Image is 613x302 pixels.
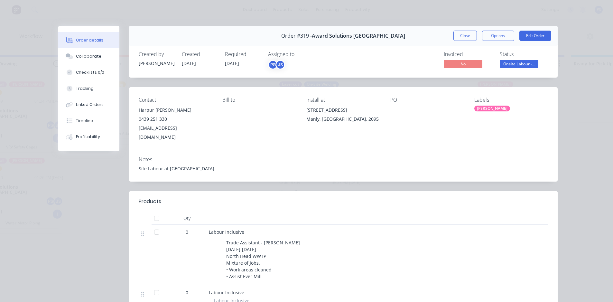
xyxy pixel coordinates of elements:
span: Onsite Labour -... [500,60,538,68]
div: Order details [76,37,103,43]
div: Status [500,51,548,57]
button: Close [453,31,477,41]
div: Checklists 0/0 [76,70,104,75]
div: Products [139,198,161,205]
div: Assigned to [268,51,332,57]
div: Labels [474,97,548,103]
button: Timeline [58,113,119,129]
div: Trade Assistant - [PERSON_NAME] [DATE]-[DATE] North Head WWTP Mixture of Jobs. • Work areas clean... [224,238,302,281]
span: Labour Inclusive [209,289,244,296]
button: Checklists 0/0 [58,64,119,80]
button: Profitability [58,129,119,145]
span: [DATE] [225,60,239,66]
button: Collaborate [58,48,119,64]
div: [EMAIL_ADDRESS][DOMAIN_NAME] [139,124,212,142]
button: PSJS [268,60,285,70]
div: PO [390,97,464,103]
div: Site Labour at [GEOGRAPHIC_DATA] [139,165,548,172]
div: Created [182,51,217,57]
span: Order #319 - [281,33,312,39]
div: 0439 251 330 [139,115,212,124]
div: Required [225,51,260,57]
span: [DATE] [182,60,196,66]
div: PS [268,60,278,70]
div: Notes [139,156,548,163]
span: Labour Inclusive [209,229,244,235]
div: Collaborate [76,53,101,59]
button: Options [482,31,514,41]
div: Profitability [76,134,100,140]
div: Harpur [PERSON_NAME] [139,106,212,115]
div: Manly, [GEOGRAPHIC_DATA], 2095 [306,115,380,124]
span: 0 [186,289,188,296]
button: Edit Order [519,31,551,41]
span: Award Solutions [GEOGRAPHIC_DATA] [312,33,405,39]
button: Order details [58,32,119,48]
span: No [444,60,482,68]
div: Harpur [PERSON_NAME]0439 251 330[EMAIL_ADDRESS][DOMAIN_NAME] [139,106,212,142]
button: Tracking [58,80,119,97]
div: Invoiced [444,51,492,57]
div: JS [275,60,285,70]
button: Linked Orders [58,97,119,113]
div: Contact [139,97,212,103]
div: Tracking [76,86,94,91]
span: 0 [186,229,188,235]
div: Install at [306,97,380,103]
div: Qty [168,212,206,225]
div: [PERSON_NAME] [474,106,510,111]
div: [STREET_ADDRESS]Manly, [GEOGRAPHIC_DATA], 2095 [306,106,380,126]
button: Onsite Labour -... [500,60,538,70]
div: [PERSON_NAME] [139,60,174,67]
div: Linked Orders [76,102,104,108]
div: Timeline [76,118,93,124]
div: Created by [139,51,174,57]
div: Bill to [222,97,296,103]
div: [STREET_ADDRESS] [306,106,380,115]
